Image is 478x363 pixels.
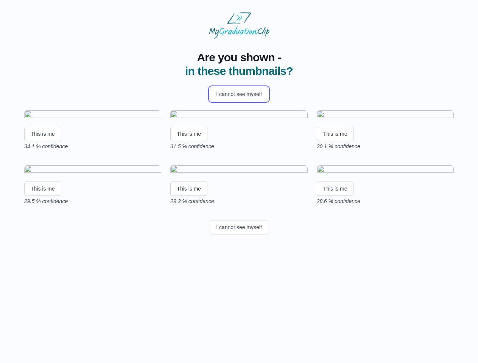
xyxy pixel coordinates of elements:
span: in these thumbnails? [185,65,293,77]
p: 28.6 % confidence [317,197,454,205]
button: This is me [170,127,207,141]
p: 30.1 % confidence [317,143,454,150]
img: dc7cc1548433f62b0e6ecd023e88191a2f34673e.gif [24,110,161,121]
span: Are you shown - [185,51,293,64]
img: 5212b56def4630c9223aa31240fca092cb1a185d.gif [317,165,454,175]
img: 069f967df7bc2a85dd2902bbdf030230973d615e.gif [317,110,454,121]
button: This is me [24,127,61,141]
p: 29.5 % confidence [24,197,161,205]
p: 31.5 % confidence [170,143,307,150]
button: This is me [317,127,354,141]
p: 29.2 % confidence [170,197,307,205]
p: 34.1 % confidence [24,143,161,150]
button: This is me [24,181,61,196]
button: I cannot see myself [210,87,268,101]
button: This is me [170,181,207,196]
img: 2dd605be897042c49da67280006512bb55d42cb3.gif [24,165,161,175]
button: I cannot see myself [210,220,268,234]
img: 776a490f10b195caafde8d7335a9134dc68eba89.gif [170,165,307,175]
img: b4342bb4c89702c1cac0e3a8cee54aee58b12095.gif [170,110,307,121]
img: MyGraduationClip [209,12,269,39]
button: This is me [317,181,354,196]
